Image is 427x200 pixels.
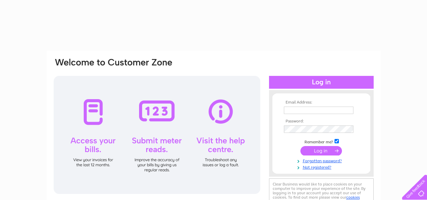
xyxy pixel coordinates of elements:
[300,146,342,155] input: Submit
[282,138,361,145] td: Remember me?
[284,157,361,164] a: Forgotten password?
[284,164,361,170] a: Not registered?
[282,100,361,105] th: Email Address:
[282,119,361,124] th: Password:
